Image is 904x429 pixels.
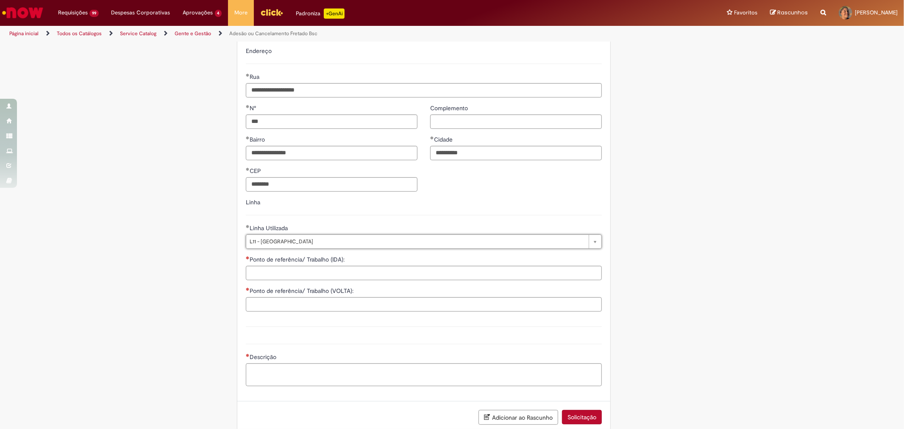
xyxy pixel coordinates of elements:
input: CEP [246,177,417,192]
span: Linha Utilizada [250,224,289,232]
label: Linha [246,198,260,206]
span: [PERSON_NAME] [855,9,898,16]
label: Endereço [246,47,272,55]
p: +GenAi [324,8,345,19]
span: Obrigatório Preenchido [246,225,250,228]
img: ServiceNow [1,4,45,21]
a: Service Catalog [120,30,156,37]
span: Requisições [58,8,88,17]
span: N° [250,104,258,112]
input: Rua [246,83,602,97]
span: Bairro [250,136,267,143]
a: Adesão ou Cancelamento Fretado Bsc [229,30,317,37]
span: Obrigatório Preenchido [246,167,250,171]
span: Rascunhos [777,8,808,17]
input: Ponto de referência/ Trabalho (VOLTA): [246,297,602,312]
span: Necessários [246,256,250,259]
span: Ponto de referência/ Trabalho (IDA): [250,256,346,263]
span: Complemento [430,104,470,112]
a: Página inicial [9,30,39,37]
span: Aprovações [183,8,213,17]
input: Complemento [430,114,602,129]
span: L11 - [GEOGRAPHIC_DATA] [250,235,584,248]
button: Adicionar ao Rascunho [478,410,558,425]
span: Obrigatório Preenchido [246,136,250,139]
span: 99 [89,10,99,17]
ul: Trilhas de página [6,26,596,42]
input: Bairro [246,146,417,160]
span: More [234,8,248,17]
span: Ponto de referência/ Trabalho (VOLTA): [250,287,355,295]
span: CEP [250,167,263,175]
button: Solicitação [562,410,602,424]
a: Gente e Gestão [175,30,211,37]
span: Obrigatório Preenchido [430,136,434,139]
input: Ponto de referência/ Trabalho (IDA): [246,266,602,280]
a: Todos os Catálogos [57,30,102,37]
span: Descrição [250,353,278,361]
span: Favoritos [734,8,757,17]
span: Despesas Corporativas [111,8,170,17]
div: Padroniza [296,8,345,19]
span: Necessários [246,287,250,291]
textarea: Descrição [246,363,602,386]
span: 4 [215,10,222,17]
img: click_logo_yellow_360x200.png [260,6,283,19]
span: Obrigatório Preenchido [246,73,250,77]
a: Rascunhos [770,9,808,17]
input: N° [246,114,417,129]
span: Rua [250,73,261,81]
span: Obrigatório Preenchido [246,105,250,108]
span: Necessários [246,354,250,357]
span: Cidade [434,136,454,143]
input: Cidade [430,146,602,160]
